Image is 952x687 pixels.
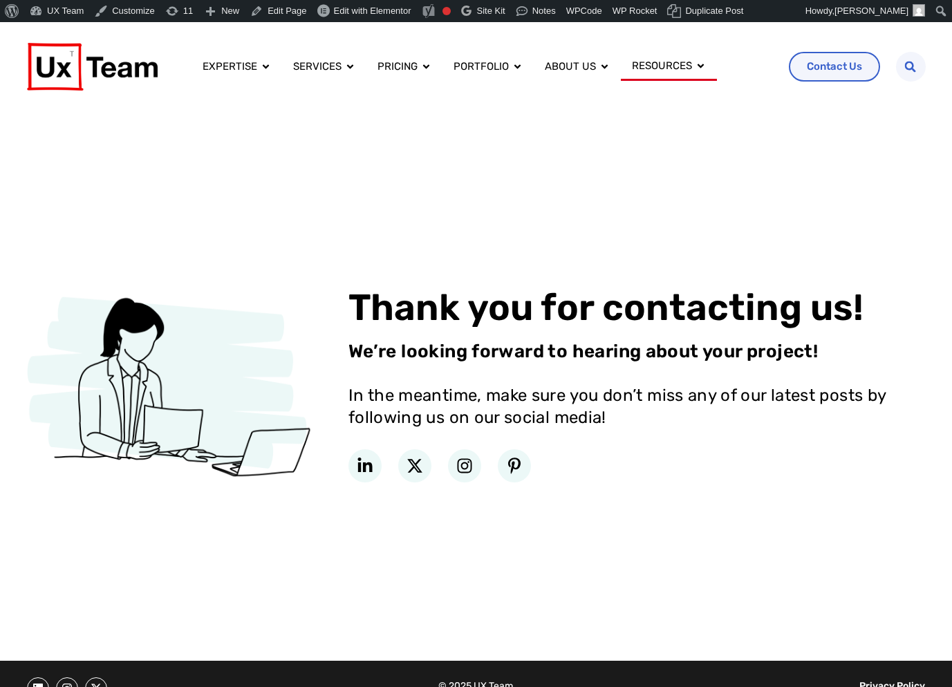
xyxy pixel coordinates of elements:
span: [PERSON_NAME] [834,6,908,16]
a: Pricing [377,59,418,75]
a: Services [293,59,342,75]
a: Expertise [203,59,257,75]
img: UX Team Logo [27,43,158,91]
iframe: Chat Widget [883,621,952,687]
span: Site Kit [477,6,505,16]
a: Resources [632,58,692,74]
p: We’re looking forward to hearing about your project! [348,341,926,364]
a: Portfolio [454,59,509,75]
a: About us [545,59,596,75]
a: Contact Us [789,52,880,82]
span: Edit with Elementor [334,6,411,16]
div: Menu Toggle [192,53,778,82]
div: Focus keyphrase not set [442,7,451,15]
h1: Thank you for contacting us! [348,285,926,330]
div: Search [896,52,926,82]
p: In the meantime, make sure you don’t miss any of our latest posts by following us on our social m... [348,384,926,429]
nav: Menu [192,53,778,82]
span: Contact Us [807,62,862,72]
